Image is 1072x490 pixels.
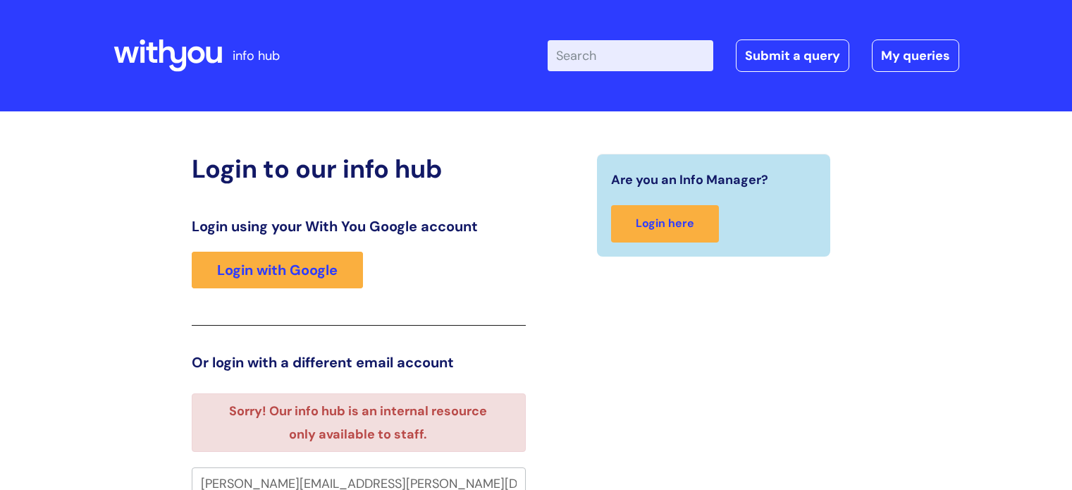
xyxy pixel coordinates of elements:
a: Login with Google [192,252,363,288]
a: Submit a query [736,39,849,72]
p: info hub [233,44,280,67]
a: My queries [872,39,959,72]
input: Search [548,40,713,71]
h3: Or login with a different email account [192,354,526,371]
li: Sorry! Our info hub is an internal resource only available to staff. [216,400,500,446]
span: Are you an Info Manager? [611,169,768,191]
h2: Login to our info hub [192,154,526,184]
h3: Login using your With You Google account [192,218,526,235]
a: Login here [611,205,719,243]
